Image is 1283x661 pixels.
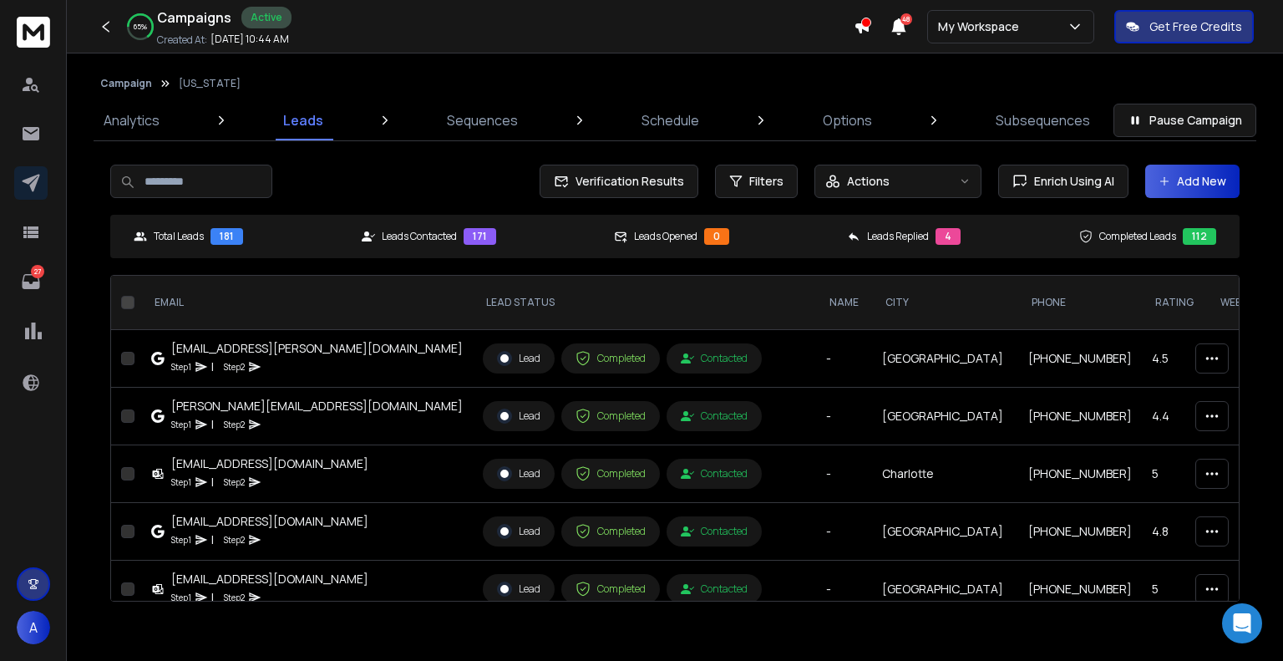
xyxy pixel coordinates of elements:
[273,100,333,140] a: Leads
[813,100,882,140] a: Options
[847,173,890,190] p: Actions
[171,589,191,606] p: Step 1
[569,173,684,190] span: Verification Results
[283,110,323,130] p: Leads
[171,571,368,587] div: [EMAIL_ADDRESS][DOMAIN_NAME]
[211,358,214,375] p: |
[210,33,289,46] p: [DATE] 10:44 AM
[1018,503,1142,561] td: [PHONE_NUMBER]
[816,330,872,388] td: -
[1113,104,1256,137] button: Pause Campaign
[94,100,170,140] a: Analytics
[1142,561,1207,618] td: 5
[998,165,1128,198] button: Enrich Using AI
[996,110,1090,130] p: Subsequences
[497,466,540,481] div: Lead
[872,445,1018,503] td: Charlotte
[576,351,646,366] div: Completed
[816,388,872,445] td: -
[749,173,783,190] span: Filters
[17,611,50,644] button: A
[100,77,152,90] button: Campaign
[464,228,496,245] div: 171
[224,474,245,491] p: Step 2
[171,340,463,357] div: [EMAIL_ADDRESS][PERSON_NAME][DOMAIN_NAME]
[1142,330,1207,388] td: 4.5
[816,503,872,561] td: -
[1114,10,1254,43] button: Get Free Credits
[1142,445,1207,503] td: 5
[224,589,245,606] p: Step 2
[171,455,368,472] div: [EMAIL_ADDRESS][DOMAIN_NAME]
[872,276,1018,330] th: city
[1183,228,1216,245] div: 112
[1018,330,1142,388] td: [PHONE_NUMBER]
[1099,230,1176,243] p: Completed Leads
[211,416,214,433] p: |
[576,409,646,424] div: Completed
[704,228,729,245] div: 0
[134,22,147,32] p: 65 %
[171,398,463,414] div: [PERSON_NAME][EMAIL_ADDRESS][DOMAIN_NAME]
[224,358,245,375] p: Step 2
[634,230,697,243] p: Leads Opened
[171,531,191,548] p: Step 1
[497,351,540,366] div: Lead
[1018,276,1142,330] th: Phone
[540,165,698,198] button: Verification Results
[872,503,1018,561] td: [GEOGRAPHIC_DATA]
[31,265,44,278] p: 27
[497,409,540,424] div: Lead
[1149,18,1242,35] p: Get Free Credits
[1018,561,1142,618] td: [PHONE_NUMBER]
[872,561,1018,618] td: [GEOGRAPHIC_DATA]
[437,100,528,140] a: Sequences
[224,531,245,548] p: Step 2
[936,228,961,245] div: 4
[715,165,798,198] button: Filters
[154,230,204,243] p: Total Leads
[104,110,160,130] p: Analytics
[497,582,540,597] div: Lead
[211,474,214,491] p: |
[576,524,646,539] div: Completed
[681,409,748,423] div: Contacted
[641,110,699,130] p: Schedule
[14,265,48,298] a: 27
[1142,388,1207,445] td: 4.4
[141,276,473,330] th: EMAIL
[210,228,243,245] div: 181
[681,582,748,596] div: Contacted
[938,18,1026,35] p: My Workspace
[171,513,368,530] div: [EMAIL_ADDRESS][DOMAIN_NAME]
[1018,445,1142,503] td: [PHONE_NUMBER]
[681,525,748,538] div: Contacted
[157,33,207,47] p: Created At:
[241,7,292,28] div: Active
[171,474,191,491] p: Step 1
[816,561,872,618] td: -
[382,230,457,243] p: Leads Contacted
[157,8,231,28] h1: Campaigns
[1018,388,1142,445] td: [PHONE_NUMBER]
[986,100,1100,140] a: Subsequences
[872,388,1018,445] td: [GEOGRAPHIC_DATA]
[576,582,646,597] div: Completed
[900,13,912,25] span: 48
[681,352,748,365] div: Contacted
[211,531,214,548] p: |
[473,276,816,330] th: LEAD STATUS
[816,445,872,503] td: -
[681,467,748,480] div: Contacted
[1222,603,1262,643] div: Open Intercom Messenger
[179,77,241,90] p: [US_STATE]
[816,276,872,330] th: NAME
[1142,503,1207,561] td: 4.8
[224,416,245,433] p: Step 2
[867,230,929,243] p: Leads Replied
[872,330,1018,388] td: [GEOGRAPHIC_DATA]
[447,110,518,130] p: Sequences
[497,524,540,539] div: Lead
